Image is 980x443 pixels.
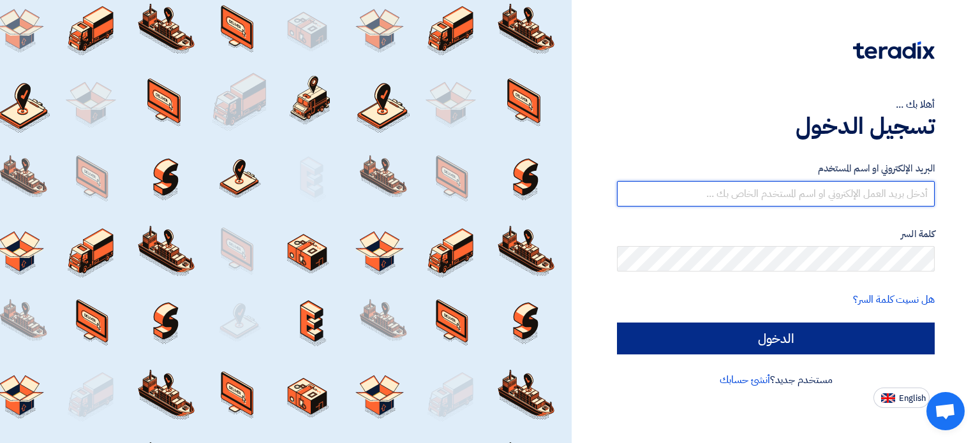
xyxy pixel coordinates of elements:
a: هل نسيت كلمة السر؟ [853,292,935,307]
input: أدخل بريد العمل الإلكتروني او اسم المستخدم الخاص بك ... [617,181,935,207]
img: en-US.png [881,393,895,403]
label: كلمة السر [617,227,935,242]
a: أنشئ حسابك [720,372,770,388]
img: Teradix logo [853,41,935,59]
button: English [873,388,930,408]
h1: تسجيل الدخول [617,112,935,140]
div: أهلا بك ... [617,97,935,112]
div: دردشة مفتوحة [926,392,965,430]
label: البريد الإلكتروني او اسم المستخدم [617,161,935,176]
div: مستخدم جديد؟ [617,372,935,388]
input: الدخول [617,323,935,354]
span: English [899,394,926,403]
